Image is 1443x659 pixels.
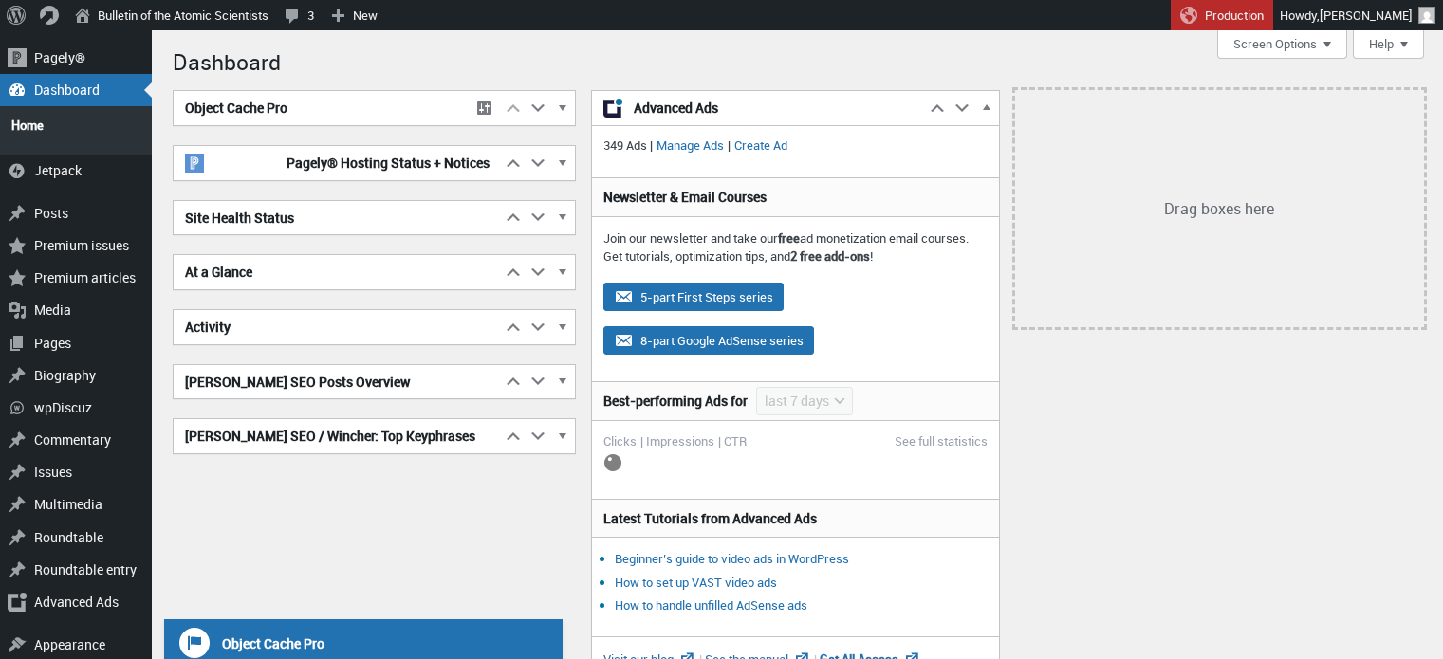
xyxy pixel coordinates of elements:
[174,310,501,344] h2: Activity
[1320,7,1413,24] span: [PERSON_NAME]
[603,283,784,311] button: 5-part First Steps series
[778,229,800,247] strong: free
[615,574,777,591] a: How to set up VAST video ads
[603,188,988,207] h3: Newsletter & Email Courses
[603,326,814,355] button: 8-part Google AdSense series
[634,99,915,118] span: Advanced Ads
[173,40,1424,81] h1: Dashboard
[174,146,501,180] h2: Pagely® Hosting Status + Notices
[174,419,501,453] h2: [PERSON_NAME] SEO / Wincher: Top Keyphrases
[174,91,467,125] h2: Object Cache Pro
[603,137,988,156] p: 349 Ads | |
[603,392,748,411] h3: Best-performing Ads for
[603,453,622,472] img: loading
[174,365,501,399] h2: [PERSON_NAME] SEO Posts Overview
[174,201,501,235] h2: Site Health Status
[603,509,988,528] h3: Latest Tutorials from Advanced Ads
[185,154,204,173] img: pagely-w-on-b20x20.png
[731,137,791,154] a: Create Ad
[615,596,807,613] a: How to handle unfilled AdSense ads
[653,137,728,154] a: Manage Ads
[790,247,870,265] strong: 2 free add-ons
[1353,30,1424,59] button: Help
[603,229,988,266] p: Join our newsletter and take our ad monetization email courses. Get tutorials, optimization tips,...
[615,550,849,567] a: Beginner’s guide to video ads in WordPress
[1217,30,1347,59] button: Screen Options
[174,255,501,289] h2: At a Glance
